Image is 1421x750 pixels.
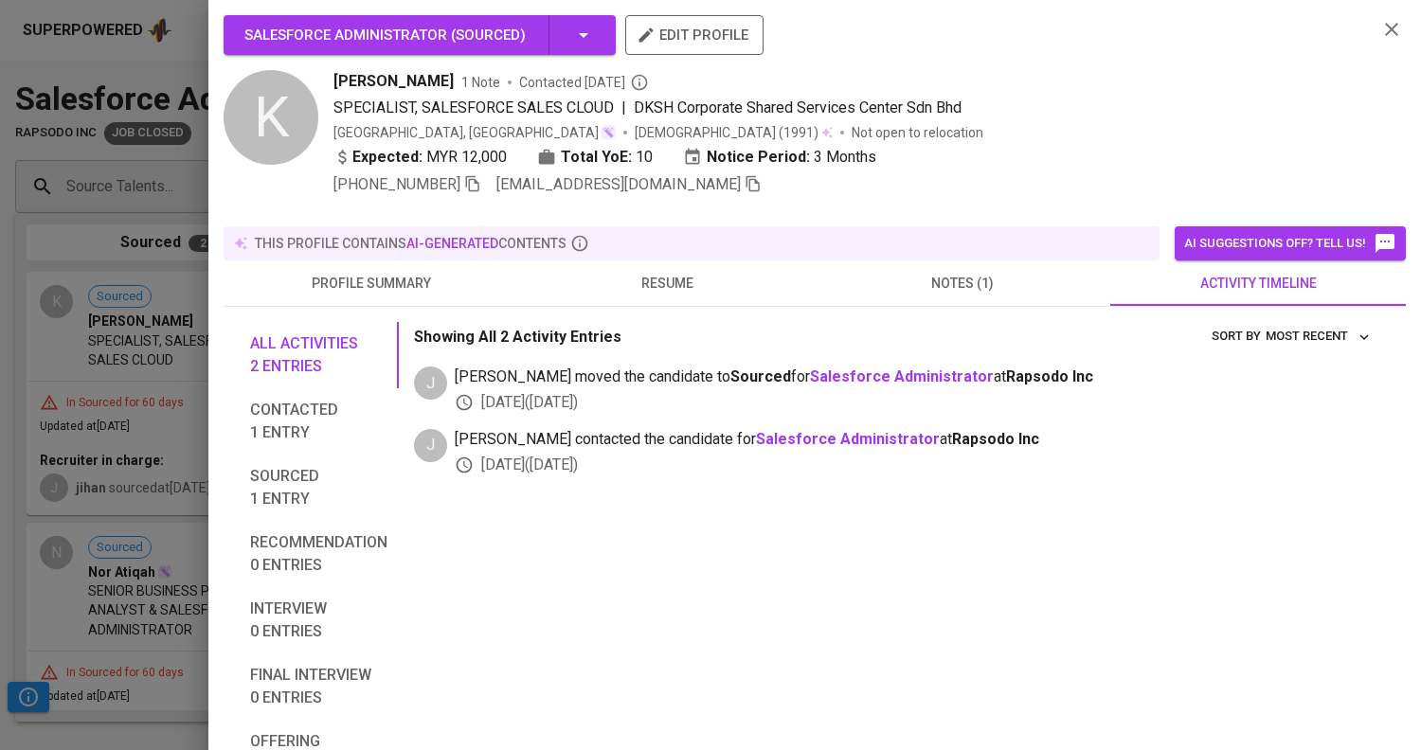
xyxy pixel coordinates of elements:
span: SPECIALIST, SALESFORCE SALES CLOUD [333,98,614,116]
div: J [414,429,447,462]
span: [DEMOGRAPHIC_DATA] [635,123,779,142]
div: [GEOGRAPHIC_DATA], [GEOGRAPHIC_DATA] [333,123,616,142]
span: AI suggestions off? Tell us! [1184,232,1396,255]
a: edit profile [625,27,764,42]
span: Rapsodo Inc [952,430,1039,448]
span: [PERSON_NAME] contacted the candidate for at [455,429,1376,451]
span: Recommendation 0 entries [250,531,387,577]
span: 10 [636,146,653,169]
button: Salesforce Administrator (Sourced) [224,15,616,55]
span: [PERSON_NAME] [333,70,454,93]
div: [DATE] ( [DATE] ) [455,455,1376,476]
b: Notice Period: [707,146,810,169]
span: Contacted [DATE] [519,73,649,92]
span: All activities 2 entries [250,332,387,378]
span: [PHONE_NUMBER] [333,175,460,193]
div: 3 Months [683,146,876,169]
b: Expected: [352,146,423,169]
a: Salesforce Administrator [810,367,994,385]
svg: By Malaysia recruiter [630,73,649,92]
div: (1991) [635,123,833,142]
a: Salesforce Administrator [756,430,940,448]
span: 1 Note [461,73,500,92]
span: activity timeline [1122,272,1394,295]
div: MYR 12,000 [333,146,507,169]
div: K [224,70,318,165]
span: Interview 0 entries [250,598,387,643]
b: Total YoE: [561,146,632,169]
span: resume [531,272,803,295]
span: Contacted 1 entry [250,399,387,444]
span: profile summary [235,272,508,295]
button: AI suggestions off? Tell us! [1175,226,1406,260]
span: AI-generated [406,236,498,251]
div: J [414,366,447,400]
img: magic_wand.svg [601,125,616,140]
div: [DATE] ( [DATE] ) [455,392,1376,414]
span: Final interview 0 entries [250,664,387,709]
span: sort by [1212,329,1261,343]
span: DKSH Corporate Shared Services Center Sdn Bhd [634,98,962,116]
span: edit profile [640,23,748,47]
span: notes (1) [826,272,1099,295]
span: [EMAIL_ADDRESS][DOMAIN_NAME] [496,175,741,193]
b: Sourced [730,367,791,385]
span: Rapsodo Inc [1006,367,1093,385]
button: edit profile [625,15,764,55]
button: sort by [1261,322,1376,351]
p: Showing All 2 Activity Entries [414,326,621,348]
span: Most Recent [1266,326,1371,348]
p: this profile contains contents [255,234,567,253]
span: | [621,97,626,119]
span: Sourced 1 entry [250,465,387,510]
span: [PERSON_NAME] moved the candidate to for at [455,366,1376,388]
span: Salesforce Administrator ( Sourced ) [244,27,526,44]
p: Not open to relocation [852,123,983,142]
